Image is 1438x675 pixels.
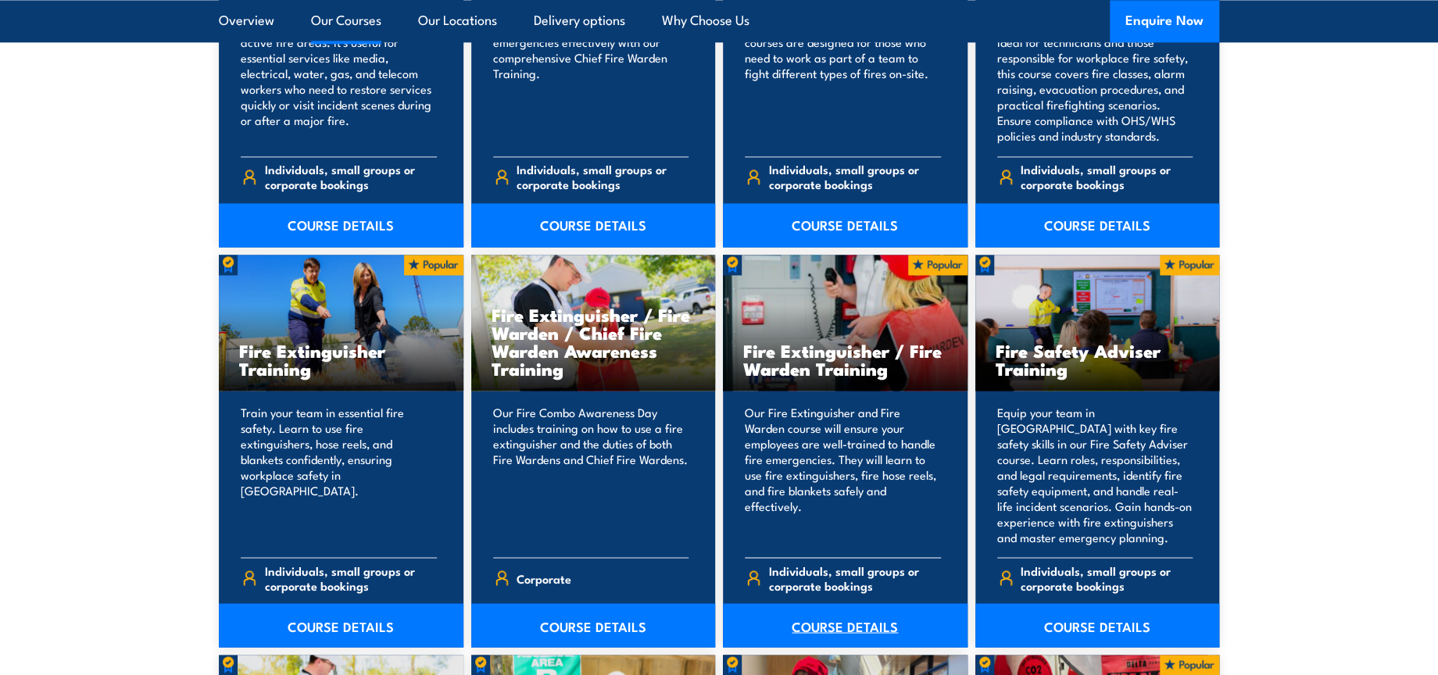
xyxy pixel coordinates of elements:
span: Individuals, small groups or corporate bookings [517,162,689,191]
span: Individuals, small groups or corporate bookings [769,562,941,592]
p: Train your team in essential fire safety. Learn to use fire extinguishers, hose reels, and blanke... [241,404,437,545]
span: Individuals, small groups or corporate bookings [265,162,437,191]
p: Learn to use fire extinguishers, hose reels, and fire blankets effectively. Ideal for technicians... [997,3,1193,144]
a: COURSE DETAILS [219,203,463,247]
a: COURSE DETAILS [975,203,1220,247]
h3: Fire Extinguisher Training [239,341,443,377]
p: This 4-hour program is for non-firefighting staff who need to access active fire areas. It's usef... [241,3,437,144]
h3: Fire Extinguisher / Fire Warden / Chief Fire Warden Awareness Training [492,305,696,377]
span: Individuals, small groups or corporate bookings [769,162,941,191]
a: COURSE DETAILS [219,603,463,647]
span: Corporate [517,566,571,590]
span: Individuals, small groups or corporate bookings [265,562,437,592]
a: COURSE DETAILS [723,603,968,647]
h3: Fire Safety Adviser Training [996,341,1200,377]
p: Equip your team in [GEOGRAPHIC_DATA] with key fire safety skills in our Fire Safety Adviser cours... [997,404,1193,545]
p: Our Fire Extinguisher and Fire Warden course will ensure your employees are well-trained to handl... [745,404,941,545]
h3: Fire Extinguisher / Fire Warden Training [743,341,947,377]
a: COURSE DETAILS [975,603,1220,647]
p: Develop the skills to lead emergency evacuations and manage workplace emergencies effectively wit... [493,3,689,144]
p: Our nationally accredited Conduct Fire Team Operations training courses are designed for those wh... [745,3,941,144]
a: COURSE DETAILS [471,603,716,647]
a: COURSE DETAILS [723,203,968,247]
span: Individuals, small groups or corporate bookings [1021,162,1193,191]
span: Individuals, small groups or corporate bookings [1021,562,1193,592]
p: Our Fire Combo Awareness Day includes training on how to use a fire extinguisher and the duties o... [493,404,689,545]
a: COURSE DETAILS [471,203,716,247]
